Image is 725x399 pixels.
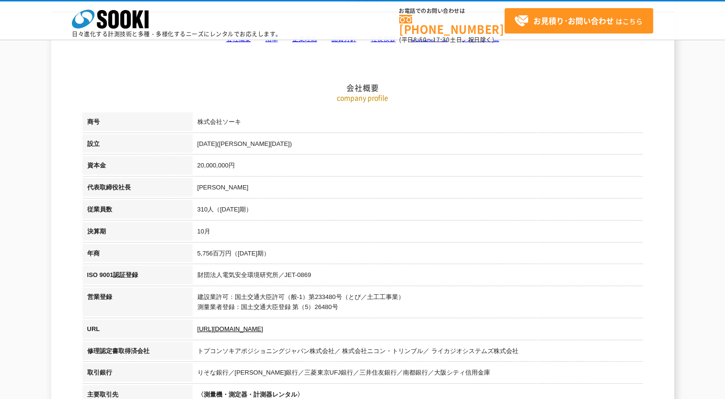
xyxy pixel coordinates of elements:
[193,156,643,178] td: 20,000,000円
[193,178,643,200] td: [PERSON_NAME]
[82,363,193,385] th: 取引銀行
[514,14,643,28] span: はこちら
[72,31,282,37] p: 日々進化する計測技術と多種・多様化するニーズにレンタルでお応えします。
[193,342,643,364] td: トプコンソキアポジショニングジャパン株式会社／ 株式会社ニコン・トリンブル／ ライカジオシステムズ株式会社
[82,244,193,266] th: 年商
[193,134,643,156] td: [DATE]([PERSON_NAME][DATE])
[82,222,193,244] th: 決算期
[82,156,193,178] th: 資本金
[193,363,643,385] td: りそな銀行／[PERSON_NAME]銀行／三菱東京UFJ銀行／三井住友銀行／南都銀行／大阪シティ信用金庫
[193,266,643,288] td: 財団法人電気安全環境研究所／JET-0869
[82,342,193,364] th: 修理認定書取得済会社
[197,391,303,398] span: 〈測量機・測定器・計測器レンタル〉
[433,35,450,44] span: 17:30
[82,112,193,134] th: 商号
[193,200,643,222] td: 310人（[DATE]期）
[197,325,263,332] a: [URL][DOMAIN_NAME]
[533,15,614,26] strong: お見積り･お問い合わせ
[399,35,494,44] span: (平日 ～ 土日、祝日除く)
[505,8,653,33] a: お見積り･お問い合わせはこちら
[399,15,505,34] a: [PHONE_NUMBER]
[193,222,643,244] td: 10月
[82,266,193,288] th: ISO 9001認証登録
[414,35,427,44] span: 8:50
[399,8,505,14] span: お電話でのお問い合わせは
[82,320,193,342] th: URL
[82,134,193,156] th: 設立
[193,288,643,320] td: 建設業許可：国土交通大臣許可（般-1）第233480号（とび／土工工事業） 測量業者登録：国土交通大臣登録 第（5）26480号
[82,288,193,320] th: 営業登録
[193,244,643,266] td: 5,756百万円（[DATE]期）
[82,200,193,222] th: 従業員数
[82,93,643,103] p: company profile
[193,112,643,134] td: 株式会社ソーキ
[82,178,193,200] th: 代表取締役社長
